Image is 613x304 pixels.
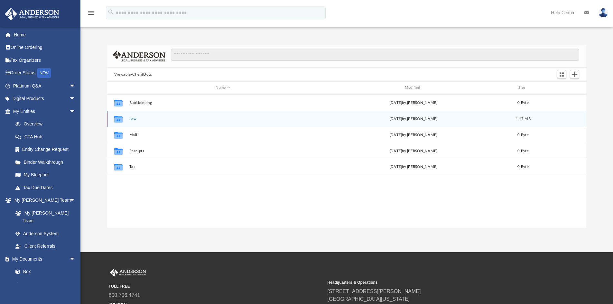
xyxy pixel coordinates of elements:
a: Box [9,265,79,278]
a: [GEOGRAPHIC_DATA][US_STATE] [328,296,410,302]
div: Size [510,85,536,91]
div: NEW [37,68,51,78]
a: Order StatusNEW [5,67,85,80]
a: 800.706.4741 [109,292,140,298]
a: My Documentsarrow_drop_down [5,253,82,265]
a: Digital Productsarrow_drop_down [5,92,85,105]
img: Anderson Advisors Platinum Portal [3,8,61,20]
button: Receipts [129,149,317,153]
div: [DATE] by [PERSON_NAME] [320,148,507,154]
a: [STREET_ADDRESS][PERSON_NAME] [328,289,421,294]
a: Client Referrals [9,240,82,253]
button: Switch to Grid View [557,70,567,79]
div: id [110,85,126,91]
a: menu [87,12,95,17]
div: [DATE] by [PERSON_NAME] [320,132,507,138]
div: id [539,85,584,91]
img: User Pic [599,8,608,17]
button: Viewable-ClientDocs [114,72,152,78]
a: My Entitiesarrow_drop_down [5,105,85,118]
a: My [PERSON_NAME] Teamarrow_drop_down [5,194,82,207]
span: 0 Byte [517,133,529,136]
button: Law [129,117,317,121]
span: 4.17 MB [515,117,531,120]
a: Overview [9,118,85,131]
i: menu [87,9,95,17]
span: arrow_drop_down [69,105,82,118]
button: Add [570,70,580,79]
button: Mail [129,133,317,137]
div: grid [107,95,587,228]
span: arrow_drop_down [69,253,82,266]
div: [DATE] by [PERSON_NAME] [320,164,507,170]
a: Home [5,28,85,41]
a: Anderson System [9,227,82,240]
a: My [PERSON_NAME] Team [9,207,79,227]
div: Name [129,85,317,91]
span: arrow_drop_down [69,92,82,106]
span: arrow_drop_down [69,79,82,93]
a: Online Ordering [5,41,85,54]
a: Meeting Minutes [9,278,82,291]
a: Binder Walkthrough [9,156,85,169]
button: Bookkeeping [129,101,317,105]
span: 0 Byte [517,165,529,169]
span: 0 Byte [517,101,529,104]
span: arrow_drop_down [69,194,82,207]
i: search [107,9,115,16]
small: TOLL FREE [109,283,323,289]
a: CTA Hub [9,130,85,143]
small: Headquarters & Operations [328,280,542,285]
a: Entity Change Request [9,143,85,156]
div: [DATE] by [PERSON_NAME] [320,116,507,122]
img: Anderson Advisors Platinum Portal [109,268,147,277]
span: 0 Byte [517,149,529,152]
button: Tax [129,165,317,169]
div: Modified [320,85,507,91]
div: [DATE] by [PERSON_NAME] [320,100,507,106]
a: Tax Due Dates [9,181,85,194]
a: Tax Organizers [5,54,85,67]
input: Search files and folders [171,49,579,61]
a: Platinum Q&Aarrow_drop_down [5,79,85,92]
a: My Blueprint [9,169,82,181]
